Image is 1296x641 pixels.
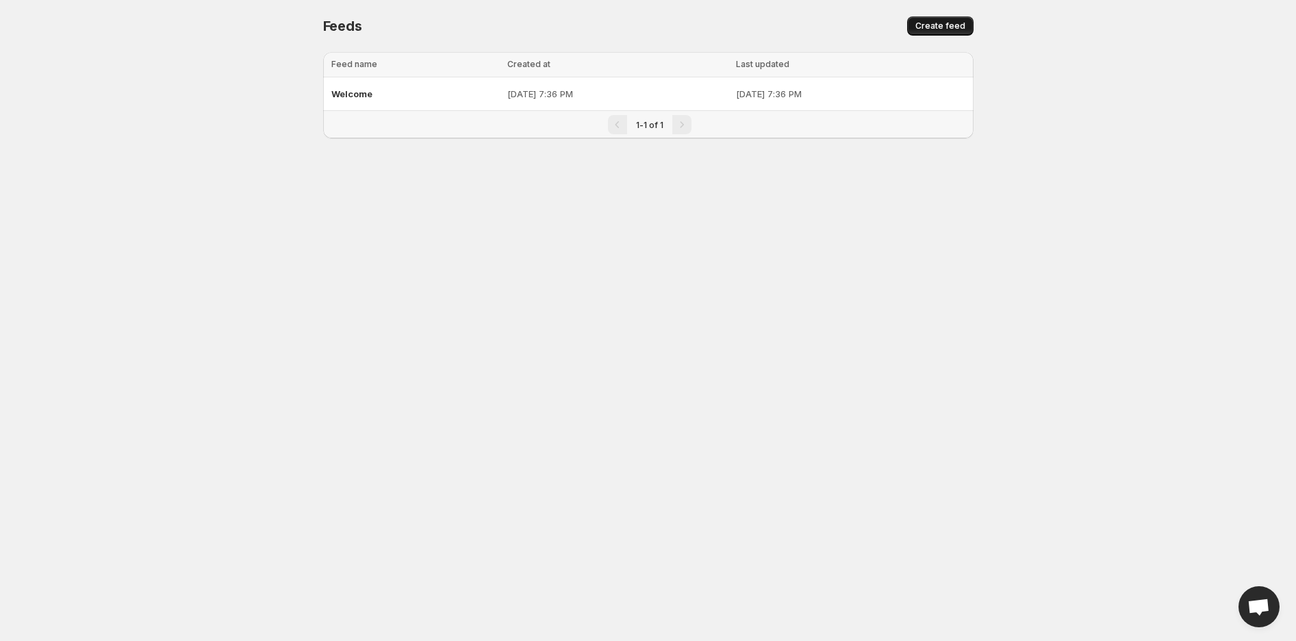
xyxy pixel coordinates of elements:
[331,59,377,69] span: Feed name
[507,59,550,69] span: Created at
[915,21,965,32] span: Create feed
[736,59,789,69] span: Last updated
[1238,586,1280,627] div: Open chat
[907,16,974,36] button: Create feed
[507,87,728,101] p: [DATE] 7:36 PM
[736,87,965,101] p: [DATE] 7:36 PM
[323,110,974,138] nav: Pagination
[323,18,362,34] span: Feeds
[636,120,663,130] span: 1-1 of 1
[331,88,372,99] span: Welcome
